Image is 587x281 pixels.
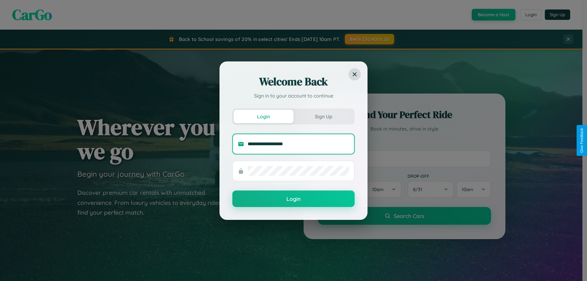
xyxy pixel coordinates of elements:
[232,74,355,89] h2: Welcome Back
[293,110,353,123] button: Sign Up
[232,190,355,207] button: Login
[234,110,293,123] button: Login
[232,92,355,99] p: Sign in to your account to continue
[580,128,584,153] div: Give Feedback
